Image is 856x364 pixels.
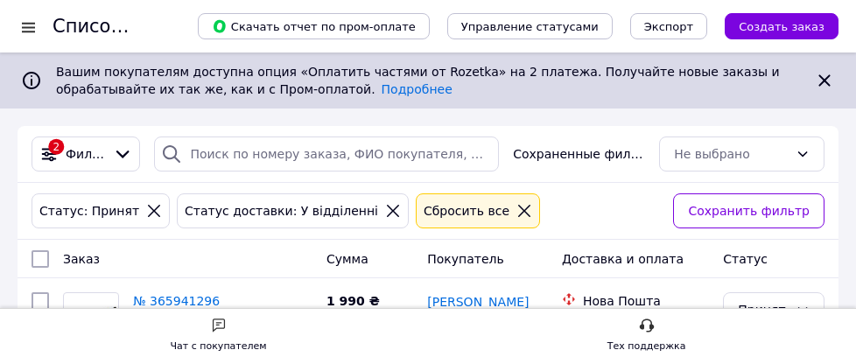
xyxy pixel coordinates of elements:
[723,252,768,266] span: Статус
[562,252,684,266] span: Доставка и оплата
[181,201,382,220] div: Статус доставки: У відділенні
[420,201,513,220] div: Сбросить все
[583,292,709,310] div: Нова Пошта
[725,13,838,39] button: Создать заказ
[326,294,380,308] span: 1 990 ₴
[447,13,613,39] button: Управление статусами
[326,252,368,266] span: Сумма
[198,13,430,39] button: Скачать отчет по пром-оплате
[64,306,118,334] img: Фото товару
[738,300,789,319] div: Принят
[66,145,106,163] span: Фильтры
[674,144,789,164] div: Не выбрано
[171,338,267,355] div: Чат с покупателем
[461,20,599,33] span: Управление статусами
[382,82,453,96] a: Подробнее
[63,252,100,266] span: Заказ
[36,201,143,220] div: Статус: Принят
[427,252,504,266] span: Покупатель
[53,16,203,37] h1: Список заказов
[607,338,686,355] div: Тех поддержка
[63,292,119,348] a: Фото товару
[513,145,645,163] span: Сохраненные фильтры:
[688,201,810,220] span: Сохранить фильтр
[707,18,838,32] a: Создать заказ
[739,20,824,33] span: Создать заказ
[154,136,499,171] input: Поиск по номеру заказа, ФИО покупателя, номеру телефона, Email, номеру накладной
[673,193,824,228] button: Сохранить фильтр
[56,65,780,96] span: Вашим покупателям доступна опция «Оплатить частями от Rozetka» на 2 платежа. Получайте новые зака...
[133,294,220,308] a: № 365941296
[630,13,707,39] button: Экспорт
[644,20,693,33] span: Экспорт
[427,293,529,311] a: [PERSON_NAME]
[212,18,416,34] span: Скачать отчет по пром-оплате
